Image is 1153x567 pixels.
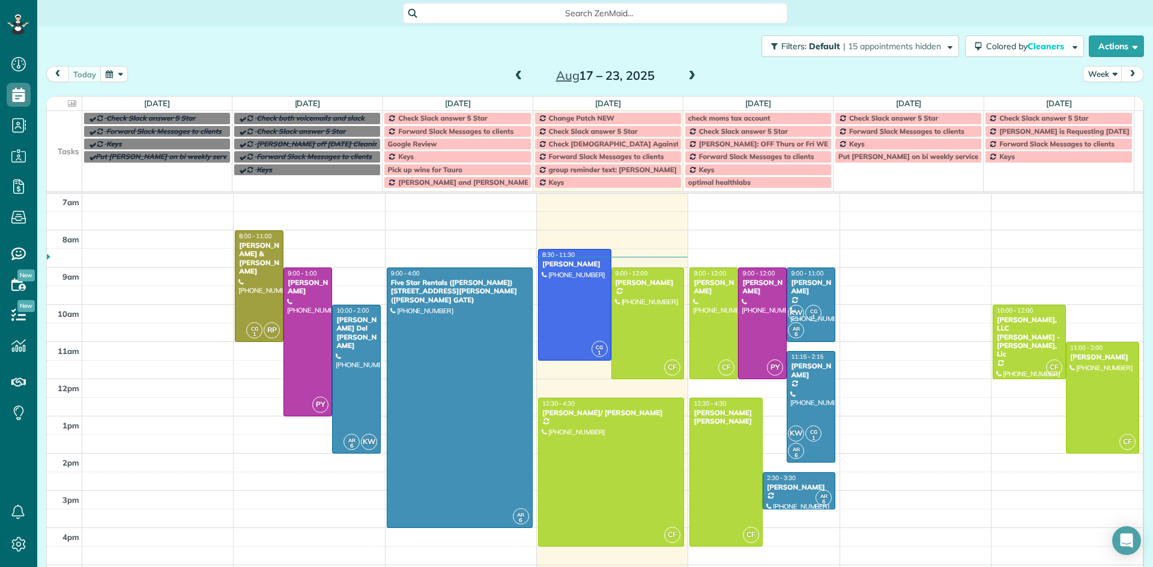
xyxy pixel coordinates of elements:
span: Colored by [986,41,1068,52]
span: 9:00 - 11:00 [791,269,823,277]
span: AR [793,325,800,332]
a: [DATE] [295,98,321,108]
span: Put [PERSON_NAME] on bi weekly services [838,152,982,161]
div: [PERSON_NAME] [790,278,832,296]
h2: 17 – 23, 2025 [530,69,680,82]
span: 11am [58,346,79,356]
a: [DATE] [896,98,922,108]
span: 11:15 - 2:15 [791,353,823,361]
a: [DATE] [595,98,621,108]
span: Keys [549,178,564,187]
span: Forward Slack Messages to clients [849,127,964,136]
span: 7am [62,197,79,207]
a: [DATE] [445,98,471,108]
span: Check Slack answer 5 Star [106,113,195,122]
span: Keys [106,139,122,148]
span: Forward Slack Messages to clients [999,139,1115,148]
div: [PERSON_NAME] & [PERSON_NAME] [238,241,280,276]
span: 12:30 - 4:30 [694,400,726,407]
span: CG [251,325,258,332]
span: Forward Slack Messages to clients [256,152,372,161]
span: 11:00 - 2:00 [1070,344,1103,352]
span: Keys [699,165,715,174]
span: Check [DEMOGRAPHIC_DATA] Against Spreadsheet [549,139,723,148]
span: optimal healthlabs [688,178,751,187]
span: Check Slack answer 5 Star [549,127,638,136]
small: 6 [344,440,359,452]
div: [PERSON_NAME] [693,278,734,296]
small: 6 [816,496,831,508]
a: [DATE] [745,98,771,108]
span: 12pm [58,383,79,393]
span: Forward Slack Messages to clients [699,152,814,161]
span: 10:00 - 12:00 [997,307,1033,314]
span: AR [348,437,356,443]
span: | 15 appointments hidden [843,41,941,52]
span: 9:00 - 1:00 [288,269,316,277]
span: 4pm [62,532,79,542]
span: Aug [556,68,580,83]
span: Forward Slack Messages to clients [106,127,222,136]
span: New [17,300,35,312]
span: KW [361,434,377,450]
div: [PERSON_NAME] [742,278,783,296]
span: Check Slack answer 5 Star [849,113,938,122]
span: AR [793,446,800,452]
small: 6 [788,450,803,461]
span: 8am [62,235,79,244]
span: CG [810,428,817,435]
span: KW [788,305,804,321]
span: CF [664,527,680,543]
button: today [68,66,101,82]
span: Default [809,41,841,52]
span: Pick up wine for Tauro [387,165,462,174]
span: 8:00 - 11:00 [239,232,271,240]
span: 1pm [62,421,79,430]
span: KW [788,425,804,442]
span: Check Slack answer 5 Star [256,127,345,136]
small: 6 [513,515,528,526]
span: Forward Slack Messages to clients [398,127,513,136]
span: PY [312,397,328,413]
span: CG [810,308,817,314]
div: Five Star Rentals ([PERSON_NAME]) [STREET_ADDRESS][PERSON_NAME] ([PERSON_NAME] GATE) [390,278,529,304]
div: [PERSON_NAME] [790,362,832,379]
span: Check Slack answer 5 Star [699,127,788,136]
span: 9:00 - 12:00 [742,269,775,277]
span: check moms tax account [688,113,770,122]
span: RP [264,322,280,338]
a: [DATE] [1046,98,1072,108]
div: [PERSON_NAME] [766,483,832,491]
span: Cleaners [1027,41,1066,52]
div: [PERSON_NAME]/ [PERSON_NAME] [542,409,680,417]
span: 3pm [62,495,79,505]
small: 6 [788,329,803,340]
span: [PERSON_NAME] off [DATE] Cleaning Restaurant [256,139,422,148]
span: CF [664,359,680,376]
button: next [1121,66,1144,82]
span: CF [1046,359,1062,376]
span: 9am [62,272,79,281]
span: Put [PERSON_NAME] on bi weekly services [95,152,239,161]
small: 1 [247,329,262,340]
a: [DATE] [144,98,170,108]
span: Check Slack answer 5 Star [999,113,1088,122]
span: PY [767,359,783,376]
span: 9:00 - 12:00 [694,269,726,277]
div: [PERSON_NAME] [615,278,681,287]
button: Colored byCleaners [965,35,1084,57]
span: 12:30 - 4:30 [542,400,575,407]
span: [PERSON_NAME]: OFF Thurs or Fri WEEKLY [699,139,844,148]
span: CF [1119,434,1136,450]
small: 1 [806,433,821,444]
small: 1 [592,347,607,359]
div: Open Intercom Messenger [1112,526,1141,555]
button: Filters: Default | 15 appointments hidden [761,35,959,57]
span: Forward Slack Messages to clients [549,152,664,161]
button: prev [46,66,69,82]
span: Keys [849,139,865,148]
button: Week [1083,66,1122,82]
span: Keys [398,152,414,161]
span: Filters: [781,41,806,52]
span: 9:00 - 4:00 [391,269,420,277]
